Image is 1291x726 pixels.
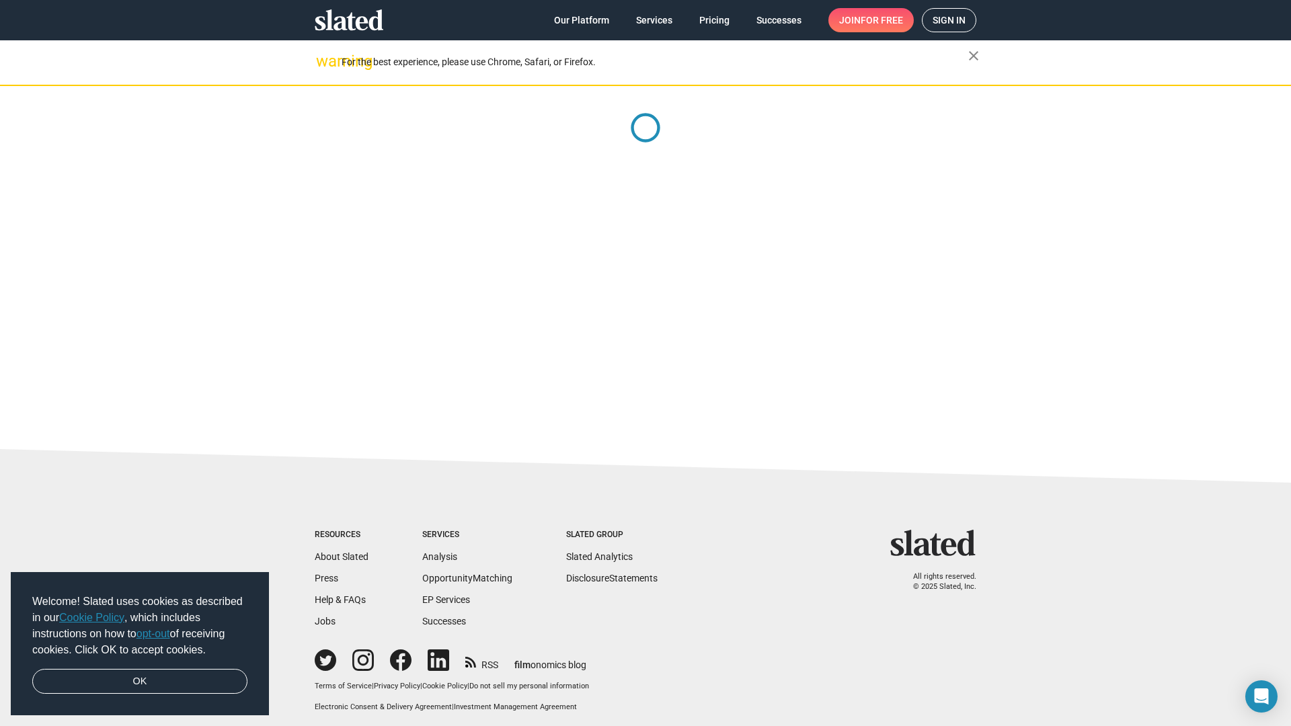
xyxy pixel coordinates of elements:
[514,659,531,670] span: film
[566,530,658,540] div: Slated Group
[746,8,812,32] a: Successes
[454,702,577,711] a: Investment Management Agreement
[922,8,976,32] a: Sign in
[315,573,338,583] a: Press
[422,551,457,562] a: Analysis
[32,594,247,658] span: Welcome! Slated uses cookies as described in our , which includes instructions on how to of recei...
[315,616,336,627] a: Jobs
[636,8,672,32] span: Services
[422,530,512,540] div: Services
[566,573,658,583] a: DisclosureStatements
[420,682,422,690] span: |
[699,8,730,32] span: Pricing
[422,616,466,627] a: Successes
[543,8,620,32] a: Our Platform
[136,628,170,639] a: opt-out
[465,651,498,672] a: RSS
[689,8,740,32] a: Pricing
[554,8,609,32] span: Our Platform
[315,551,368,562] a: About Slated
[469,682,589,692] button: Do not sell my personal information
[756,8,801,32] span: Successes
[316,53,332,69] mat-icon: warning
[861,8,903,32] span: for free
[899,572,976,592] p: All rights reserved. © 2025 Slated, Inc.
[514,648,586,672] a: filmonomics blog
[315,530,368,540] div: Resources
[11,572,269,716] div: cookieconsent
[374,682,420,690] a: Privacy Policy
[422,573,512,583] a: OpportunityMatching
[839,8,903,32] span: Join
[315,594,366,605] a: Help & FAQs
[315,682,372,690] a: Terms of Service
[422,682,467,690] a: Cookie Policy
[422,594,470,605] a: EP Services
[315,702,452,711] a: Electronic Consent & Delivery Agreement
[966,48,982,64] mat-icon: close
[32,669,247,694] a: dismiss cookie message
[828,8,914,32] a: Joinfor free
[625,8,683,32] a: Services
[372,682,374,690] span: |
[59,612,124,623] a: Cookie Policy
[1245,680,1278,713] div: Open Intercom Messenger
[467,682,469,690] span: |
[452,702,454,711] span: |
[342,53,968,71] div: For the best experience, please use Chrome, Safari, or Firefox.
[933,9,966,32] span: Sign in
[566,551,633,562] a: Slated Analytics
